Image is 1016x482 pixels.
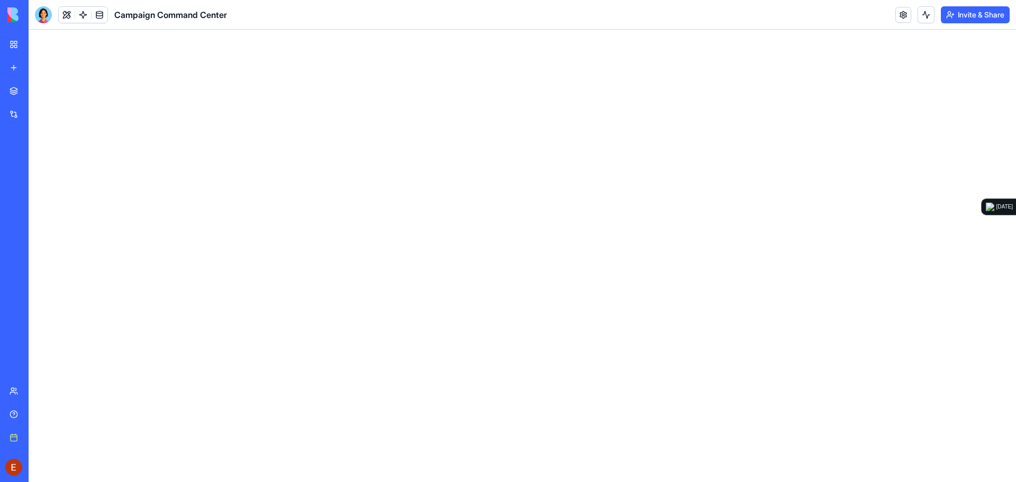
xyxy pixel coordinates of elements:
[986,203,994,211] img: logo
[5,459,22,476] img: ACg8ocKFnJdMgNeqYT7_RCcLMN4YxrlIs1LBNMQb0qm9Kx_HdWhjfg=s96-c
[941,6,1010,23] button: Invite & Share
[114,8,227,21] span: Campaign Command Center
[996,203,1013,211] div: [DATE]
[7,7,73,22] img: logo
